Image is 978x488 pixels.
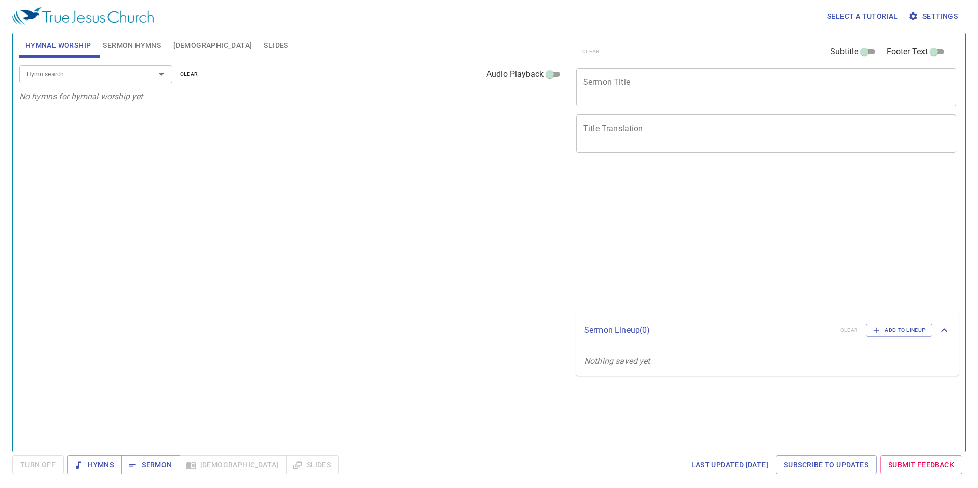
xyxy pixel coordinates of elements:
[486,68,544,80] span: Audio Playback
[827,10,898,23] span: Select a tutorial
[19,92,143,101] i: No hymns for hymnal worship yet
[103,39,161,52] span: Sermon Hymns
[906,7,962,26] button: Settings
[687,455,772,474] a: Last updated [DATE]
[880,455,962,474] a: Submit Feedback
[910,10,958,23] span: Settings
[873,326,926,335] span: Add to Lineup
[584,356,650,366] i: Nothing saved yet
[576,313,959,347] div: Sermon Lineup(0)clearAdd to Lineup
[866,324,932,337] button: Add to Lineup
[572,163,881,310] iframe: from-child
[75,458,114,471] span: Hymns
[823,7,902,26] button: Select a tutorial
[121,455,180,474] button: Sermon
[784,458,868,471] span: Subscribe to Updates
[264,39,288,52] span: Slides
[691,458,768,471] span: Last updated [DATE]
[888,458,954,471] span: Submit Feedback
[887,46,928,58] span: Footer Text
[174,68,204,80] button: clear
[67,455,122,474] button: Hymns
[584,324,832,336] p: Sermon Lineup ( 0 )
[25,39,91,52] span: Hymnal Worship
[12,7,154,25] img: True Jesus Church
[180,70,198,79] span: clear
[776,455,877,474] a: Subscribe to Updates
[129,458,172,471] span: Sermon
[154,67,169,81] button: Open
[173,39,252,52] span: [DEMOGRAPHIC_DATA]
[830,46,858,58] span: Subtitle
